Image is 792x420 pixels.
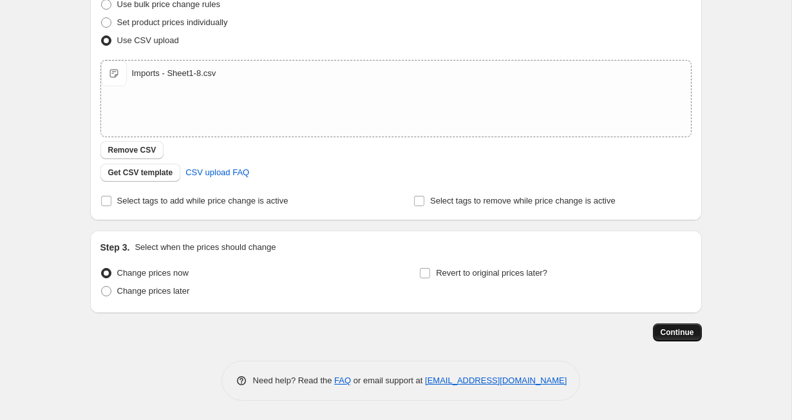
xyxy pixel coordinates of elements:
[253,376,335,385] span: Need help? Read the
[117,17,228,27] span: Set product prices individually
[430,196,616,205] span: Select tags to remove while price change is active
[117,268,189,278] span: Change prices now
[334,376,351,385] a: FAQ
[108,167,173,178] span: Get CSV template
[178,162,257,183] a: CSV upload FAQ
[661,327,694,338] span: Continue
[351,376,425,385] span: or email support at
[132,67,216,80] div: Imports - Sheet1-8.csv
[185,166,249,179] span: CSV upload FAQ
[108,145,156,155] span: Remove CSV
[100,241,130,254] h2: Step 3.
[117,286,190,296] span: Change prices later
[117,35,179,45] span: Use CSV upload
[100,164,181,182] button: Get CSV template
[100,141,164,159] button: Remove CSV
[436,268,547,278] span: Revert to original prices later?
[425,376,567,385] a: [EMAIL_ADDRESS][DOMAIN_NAME]
[653,323,702,341] button: Continue
[117,196,288,205] span: Select tags to add while price change is active
[135,241,276,254] p: Select when the prices should change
